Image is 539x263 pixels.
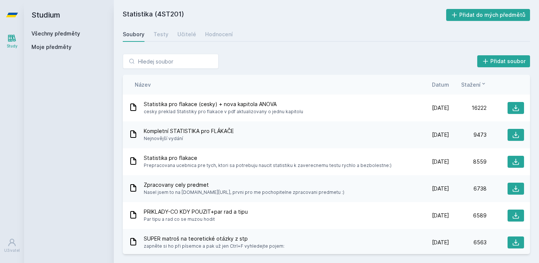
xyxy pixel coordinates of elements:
span: [DATE] [432,212,449,219]
div: 6563 [449,239,487,246]
span: Nejnovější vydání [144,135,234,142]
div: Učitelé [177,31,196,38]
span: Par tipu a rad co se muzou hodit [144,216,248,223]
span: [DATE] [432,239,449,246]
a: Soubory [123,27,144,42]
div: Study [7,43,18,49]
span: Nasel jsem to na [DOMAIN_NAME][URL], prvni pro me pochopitelne zpracovani predmetu :) [144,189,344,196]
a: Učitelé [177,27,196,42]
a: Všechny předměty [31,30,80,37]
span: PRIKLADY-CO KDY POUZIT+par rad a tipu [144,208,248,216]
div: Hodnocení [205,31,233,38]
span: Stažení [461,81,481,89]
div: Testy [153,31,168,38]
span: Zpracovany cely predmet [144,181,344,189]
button: Přidat soubor [477,55,530,67]
a: Study [1,30,22,53]
a: Hodnocení [205,27,233,42]
span: [DATE] [432,104,449,112]
div: 6738 [449,185,487,192]
div: 6589 [449,212,487,219]
a: Testy [153,27,168,42]
button: Datum [432,81,449,89]
span: [DATE] [432,131,449,139]
span: cesky preklad Statistiky pro flakace v pdf aktualizovany o jednu kapitolu [144,108,303,115]
div: Uživatel [4,248,20,253]
span: Prepracovana ucebnica pre tych, ktori sa potrebuju naucit statistiku k zaverecnemu testu rychlo a... [144,162,392,169]
span: SUPER matroš na teoretické otázky z stp [144,235,284,242]
h2: Statistika (4ST201) [123,9,446,21]
span: [DATE] [432,185,449,192]
input: Hledej soubor [123,54,219,69]
span: Statistika pro flakace [144,154,392,162]
button: Stažení [461,81,487,89]
button: Název [135,81,151,89]
div: 8559 [449,158,487,165]
span: [DATE] [432,158,449,165]
button: Přidat do mých předmětů [446,9,530,21]
span: Kompletní STATISTIKA pro FLÁKAČE [144,127,234,135]
span: zapněte si ho při písemce a pak už jen Ctrl+F vyhledejte pojem: [144,242,284,250]
div: 9473 [449,131,487,139]
div: Soubory [123,31,144,38]
span: Statistika pro flakace (cesky) + nova kapitola ANOVA [144,100,303,108]
span: Moje předměty [31,43,71,51]
div: 16222 [449,104,487,112]
a: Uživatel [1,234,22,257]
